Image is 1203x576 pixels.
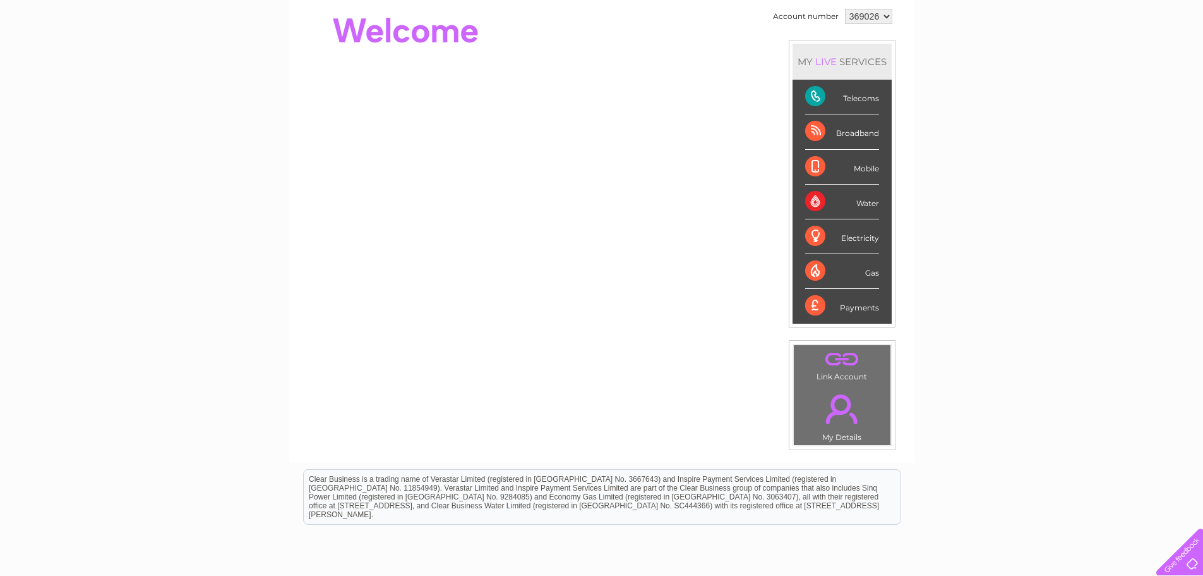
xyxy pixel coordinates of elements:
[797,387,887,431] a: .
[813,56,839,68] div: LIVE
[1161,54,1191,63] a: Log out
[805,150,879,185] div: Mobile
[304,7,901,61] div: Clear Business is a trading name of Verastar Limited (registered in [GEOGRAPHIC_DATA] No. 3667643...
[793,345,891,384] td: Link Account
[805,289,879,323] div: Payments
[1012,54,1040,63] a: Energy
[770,6,842,27] td: Account number
[793,384,891,446] td: My Details
[805,254,879,289] div: Gas
[1119,54,1150,63] a: Contact
[1093,54,1111,63] a: Blog
[797,348,887,371] a: .
[981,54,1005,63] a: Water
[965,6,1052,22] a: 0333 014 3131
[42,33,107,71] img: logo.png
[793,44,892,80] div: MY SERVICES
[805,219,879,254] div: Electricity
[805,80,879,114] div: Telecoms
[805,185,879,219] div: Water
[1048,54,1086,63] a: Telecoms
[805,114,879,149] div: Broadband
